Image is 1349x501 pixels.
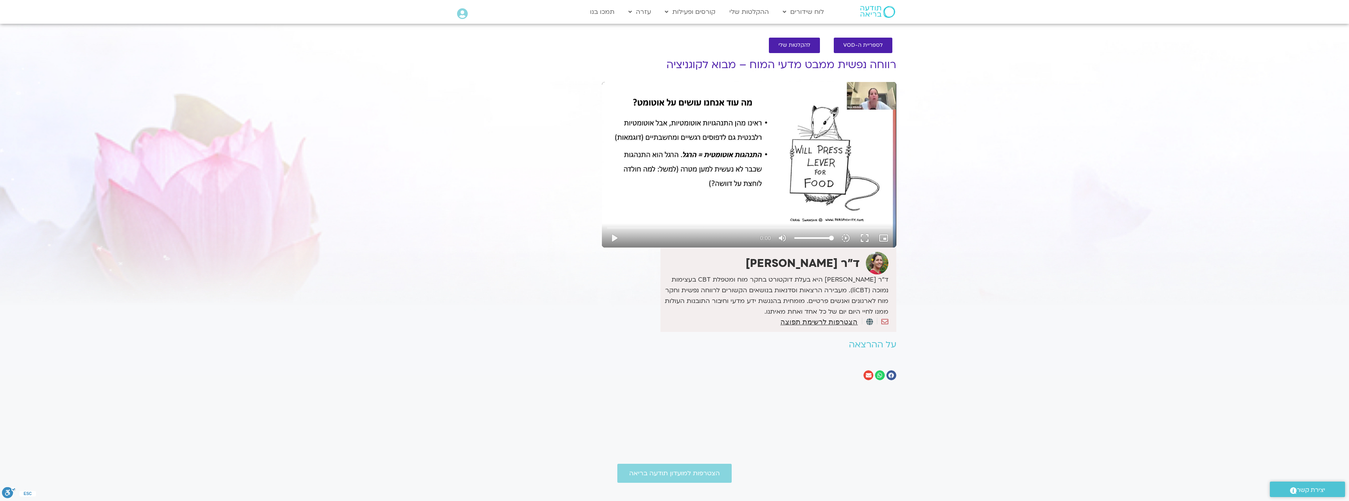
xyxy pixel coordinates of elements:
div: שיתוף ב whatsapp [875,370,885,380]
strong: ד"ר [PERSON_NAME] [746,256,860,271]
h2: על ההרצאה [602,340,896,350]
span: להקלטות שלי [778,42,810,48]
a: ההקלטות שלי [725,4,773,19]
p: ד״ר [PERSON_NAME] היא בעלת דוקטורט בחקר מוח ומטפלת CBT בעצימות נמוכה (liCBT). מעבירה הרצאות וסדנא... [662,274,888,317]
a: הצטרפות למועדון תודעה בריאה [617,464,732,483]
div: שיתוף ב facebook [886,370,896,380]
a: תמכו בנו [586,4,619,19]
h1: רווחה נפשית ממבט מדעי המוח – מבוא לקוגניציה [602,59,896,71]
span: לספריית ה-VOD [843,42,883,48]
a: הצטרפות לרשימת תפוצה [780,318,858,326]
a: קורסים ופעילות [661,4,719,19]
a: יצירת קשר [1270,482,1345,497]
a: להקלטות שלי [769,38,820,53]
a: עזרה [624,4,655,19]
div: שיתוף ב email [863,370,873,380]
span: יצירת קשר [1297,485,1325,495]
a: לספריית ה-VOD [834,38,892,53]
img: ד"ר נועה אלבלדה [866,252,888,274]
img: תודעה בריאה [860,6,895,18]
a: לוח שידורים [779,4,828,19]
span: הצטרפות למועדון תודעה בריאה [629,470,720,477]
